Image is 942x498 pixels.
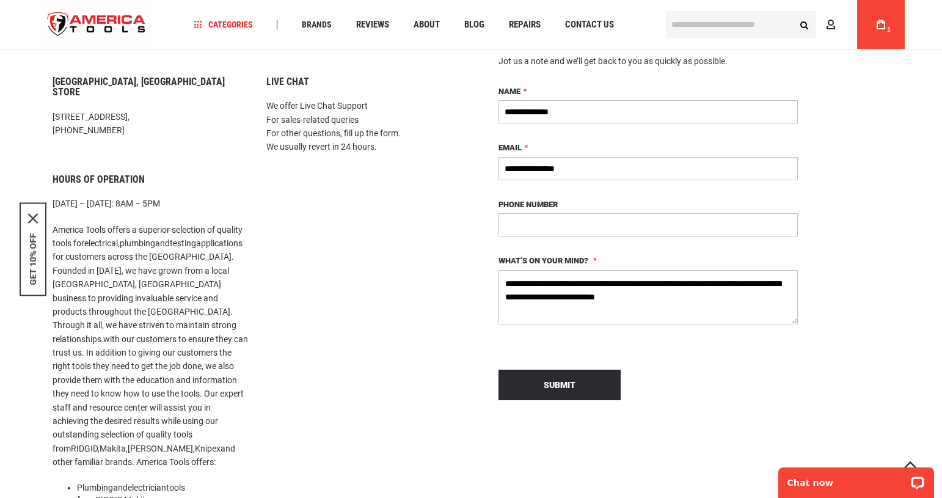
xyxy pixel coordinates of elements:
[544,380,575,390] span: Submit
[53,110,248,137] p: [STREET_ADDRESS], [PHONE_NUMBER]
[296,16,337,33] a: Brands
[37,2,156,48] a: store logo
[53,223,248,469] p: America Tools offers a superior selection of quality tools for , and applications for customers a...
[498,200,558,209] span: Phone Number
[498,370,621,400] button: Submit
[128,444,193,453] a: [PERSON_NAME]
[100,444,126,453] a: Makita
[266,76,462,87] h6: Live Chat
[53,197,248,210] p: [DATE] – [DATE]: 8AM – 5PM
[565,20,614,29] span: Contact Us
[28,233,38,285] button: GET 10% OFF
[351,16,395,33] a: Reviews
[71,444,98,453] a: RIDGID
[195,444,221,453] a: Knipex
[28,213,38,223] button: Close
[194,20,253,29] span: Categories
[498,143,522,152] span: Email
[37,2,156,48] img: America Tools
[128,483,166,493] a: electrician
[792,13,816,36] button: Search
[170,238,196,248] a: testing
[503,16,546,33] a: Repairs
[414,20,440,29] span: About
[53,76,248,98] h6: [GEOGRAPHIC_DATA], [GEOGRAPHIC_DATA] Store
[356,20,389,29] span: Reviews
[120,238,155,248] a: plumbing
[266,99,462,154] p: We offer Live Chat Support For sales-related queries For other questions, fill up the form. We us...
[498,55,798,67] div: Jot us a note and we’ll get back to you as quickly as possible.
[887,26,891,33] span: 1
[459,16,490,33] a: Blog
[408,16,445,33] a: About
[560,16,619,33] a: Contact Us
[464,20,484,29] span: Blog
[509,20,541,29] span: Repairs
[770,460,942,498] iframe: LiveChat chat widget
[498,87,520,96] span: Name
[302,20,332,29] span: Brands
[28,213,38,223] svg: close icon
[77,483,113,493] a: Plumbing
[84,238,118,248] a: electrical
[53,174,248,185] h6: Hours of Operation
[498,256,588,265] span: What’s on your mind?
[189,16,258,33] a: Categories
